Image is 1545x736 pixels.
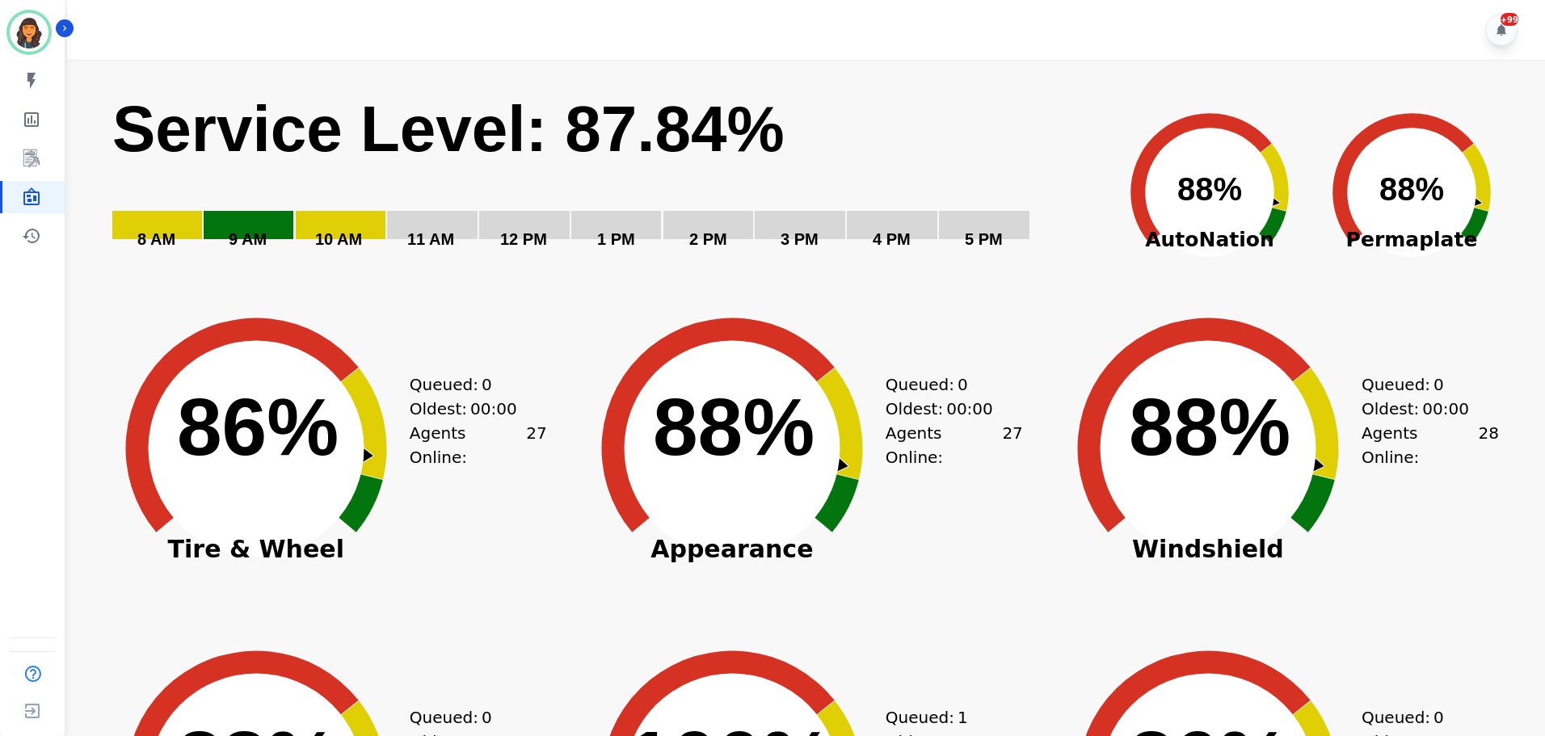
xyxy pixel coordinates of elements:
[1046,541,1370,557] span: Windshield
[958,372,968,397] span: 0
[689,230,727,248] text: 2 PM
[1501,13,1518,26] div: +99
[1362,397,1483,421] div: Oldest:
[10,13,48,52] img: Bordered avatar
[410,421,547,469] div: Agents Online:
[482,372,492,397] span: 0
[1109,225,1311,255] span: AutoNation
[886,705,1007,730] div: Queued:
[315,230,362,248] text: 10 AM
[177,381,339,472] text: 86%
[500,230,547,248] text: 12 PM
[570,541,894,557] span: Appearance
[781,230,819,248] text: 3 PM
[1433,705,1444,730] span: 0
[111,90,1105,271] svg: Service Level: 0%
[1362,705,1483,730] div: Queued:
[1129,381,1290,472] text: 88%
[95,541,418,557] span: Tire & Wheel
[873,230,911,248] text: 4 PM
[407,230,454,248] text: 11 AM
[1433,372,1444,397] span: 0
[597,230,635,248] text: 1 PM
[886,372,1007,397] div: Queued:
[1362,421,1499,469] div: Agents Online:
[410,397,531,421] div: Oldest:
[482,705,492,730] span: 0
[886,421,1023,469] div: Agents Online:
[137,230,175,248] text: 8 AM
[112,93,785,165] text: Service Level: 87.84%
[886,397,1007,421] div: Oldest:
[965,230,1003,248] text: 5 PM
[653,381,815,472] text: 88%
[1422,397,1469,421] span: 00:00
[470,397,517,421] span: 00:00
[1002,421,1022,469] span: 27
[946,397,993,421] span: 00:00
[410,705,531,730] div: Queued:
[1379,171,1444,207] text: 88%
[229,230,267,248] text: 9 AM
[410,372,531,397] div: Queued:
[1177,171,1242,207] text: 88%
[1362,372,1483,397] div: Queued:
[1478,421,1498,469] span: 28
[526,421,546,469] span: 27
[958,705,968,730] span: 1
[1311,225,1513,255] span: Permaplate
